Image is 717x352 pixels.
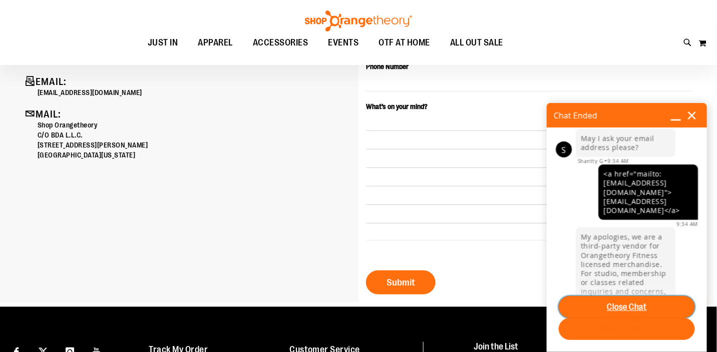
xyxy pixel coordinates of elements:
div: <a href="mailto:[EMAIL_ADDRESS][DOMAIN_NAME]">[EMAIL_ADDRESS][DOMAIN_NAME]</a> [603,169,693,215]
p: C/O BDA L.L.C. [38,130,351,140]
button: Close Chat [559,296,695,318]
button: Minimize chat [668,107,684,123]
p: [EMAIL_ADDRESS][DOMAIN_NAME] [38,87,351,97]
button: Save Transcript [559,318,695,340]
div: 9:34 AM [608,158,629,164]
span: Save Transcript [567,324,687,334]
button: Submit [366,270,436,294]
p: [GEOGRAPHIC_DATA][US_STATE] [38,150,351,160]
h2: Chat Ended [554,107,668,123]
span: APPAREL [198,31,233,54]
span: ACCESSORIES [253,31,308,54]
h4: Mail: [25,107,351,120]
span: ALL OUT SALE [450,31,503,54]
h4: Email: [25,75,351,87]
div: May I ask your email address please? [581,134,670,152]
p: Shop Orangetheory [38,120,351,130]
span: What’s on your mind? [366,102,428,110]
div: 9:34 AM [556,221,698,227]
div: Shantty G [578,158,603,164]
span: Phone Number [366,62,409,70]
span: Submit [387,277,415,288]
button: Close dialog [684,107,700,123]
p: [STREET_ADDRESS][PERSON_NAME] [38,140,351,150]
span: OTF AT HOME [379,31,431,54]
span: EVENTS [328,31,359,54]
img: Shop Orangetheory [303,10,414,31]
span: Close Chat [562,302,691,312]
span: JUST IN [148,31,178,54]
div: S [556,141,572,157]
